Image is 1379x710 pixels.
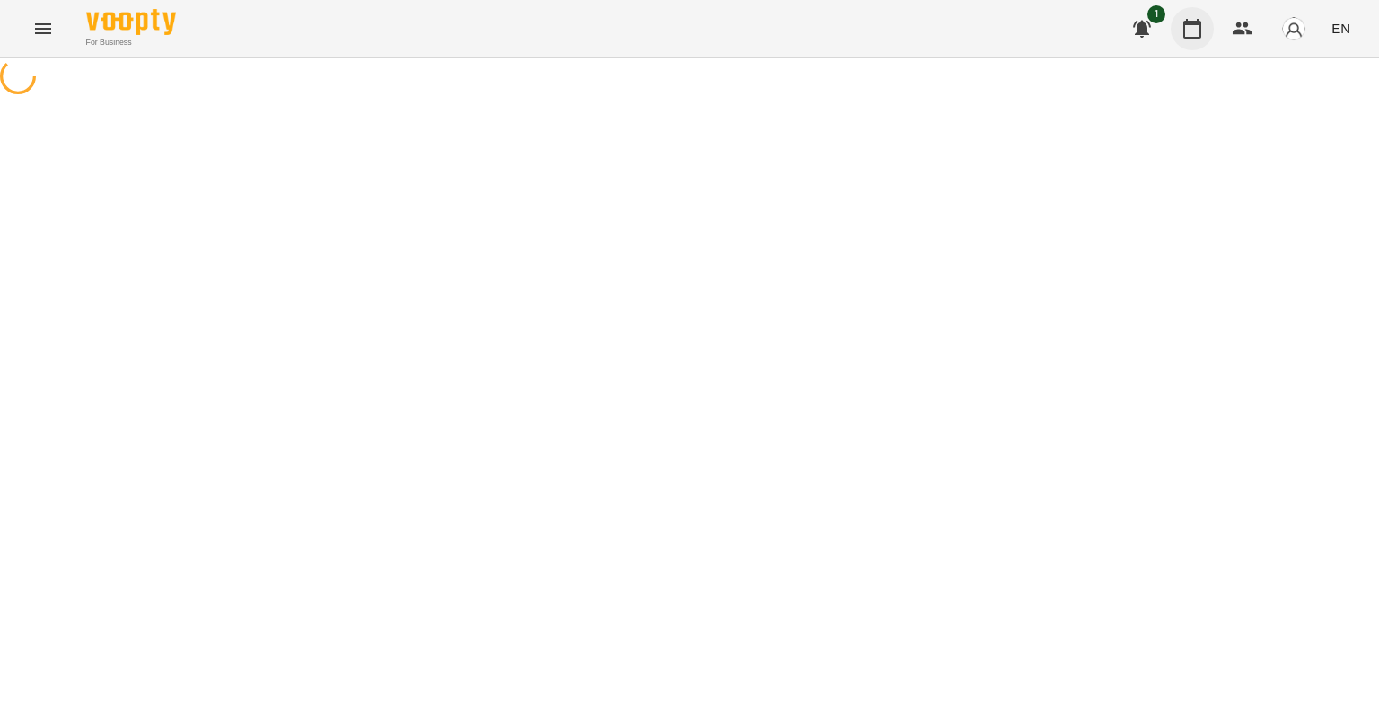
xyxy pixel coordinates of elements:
[86,37,176,48] span: For Business
[22,7,65,50] button: Menu
[1324,12,1357,45] button: EN
[1147,5,1165,23] span: 1
[86,9,176,35] img: Voopty Logo
[1331,19,1350,38] span: EN
[1281,16,1306,41] img: avatar_s.png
